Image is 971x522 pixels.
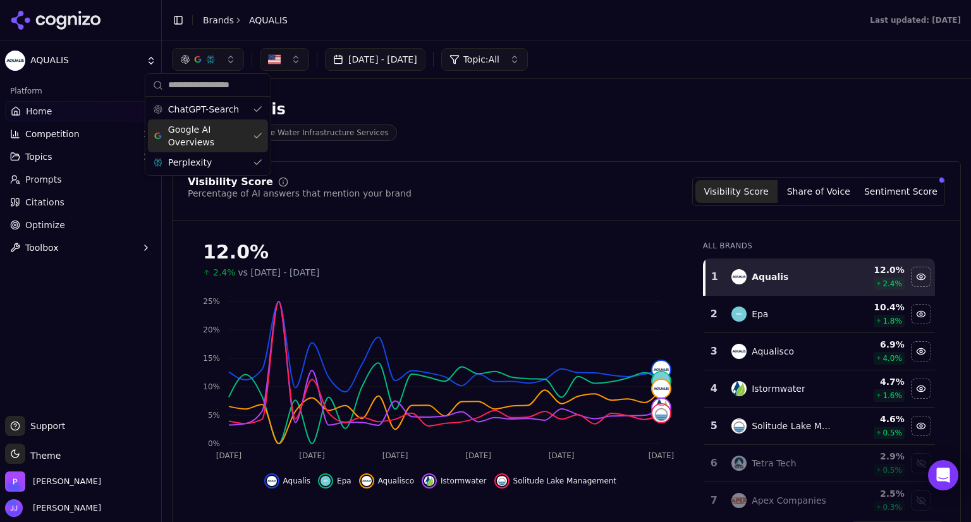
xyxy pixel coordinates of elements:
span: Theme [25,451,61,461]
img: epa [731,307,747,322]
div: 7 [709,493,719,508]
span: 0.5 % [882,428,902,438]
div: 4 [709,381,719,396]
div: Visibility Score [188,177,273,187]
div: 2.5 % [846,487,905,500]
tspan: [DATE] [216,451,242,460]
span: 0.3 % [882,502,902,513]
div: Last updated: [DATE] [870,15,961,25]
tspan: [DATE] [299,451,325,460]
button: Hide aqualis data [264,473,311,489]
button: [DATE] - [DATE] [325,48,425,71]
img: US [268,53,281,66]
span: vs [DATE] - [DATE] [238,266,320,279]
button: Hide aqualisco data [359,473,414,489]
button: Hide aqualis data [911,267,931,287]
nav: breadcrumb [203,14,288,27]
span: Perplexity [168,156,212,169]
div: Apex Companies [752,494,826,507]
img: Jen Jones [5,499,23,517]
button: Toolbox [5,238,156,258]
div: Suggestions [145,97,271,175]
tr: 6tetra techTetra Tech2.9%0.5%Show tetra tech data [704,445,935,482]
button: Competition [5,124,156,144]
span: [PERSON_NAME] [28,502,101,514]
tspan: 10% [203,382,220,391]
span: 2.4 % [882,279,902,289]
div: 12.0 % [846,264,905,276]
div: All Brands [703,241,935,251]
tspan: 5% [208,411,220,420]
img: istormwater [424,476,434,486]
span: Competition [25,128,80,140]
div: 1 [711,269,719,284]
a: Prompts [5,169,156,190]
tspan: [DATE] [465,451,491,460]
button: Hide istormwater data [911,379,931,399]
span: Topics [25,150,52,163]
a: Citations [5,192,156,212]
tspan: 25% [203,297,220,306]
div: Aqualisco [752,345,794,358]
div: Platform [5,81,156,101]
span: ChatGPT-Search [168,103,239,116]
tr: 1aqualisAqualis12.0%2.4%Hide aqualis data [704,258,935,296]
img: solitude lake management [497,476,507,486]
button: Hide aqualisco data [911,341,931,361]
img: aqualisco [652,380,670,398]
img: aqualis [267,476,277,486]
div: Tetra Tech [752,457,796,470]
span: Prompts [25,173,62,186]
button: Share of Voice [778,180,860,203]
tspan: 20% [203,325,220,334]
img: epa [652,372,670,390]
span: Sustainable Water Infrastructure Services [223,124,397,141]
img: aqualis [731,269,747,284]
img: istormwater [652,399,670,416]
span: AQUALIS [30,55,141,66]
div: Solitude Lake Management [752,420,836,432]
button: Visibility Score [695,180,778,203]
div: Aqualis [223,99,397,119]
a: Home [5,101,156,121]
div: Epa [752,308,768,320]
tspan: [DATE] [649,451,675,460]
img: AQUALIS [5,51,25,71]
div: 2 [709,307,719,322]
span: Istormwater [441,476,486,486]
div: Istormwater [752,382,805,395]
img: apex companies [731,493,747,508]
span: Support [25,420,65,432]
button: Open organization switcher [5,471,101,492]
div: 6 [709,456,719,471]
div: Percentage of AI answers that mention your brand [188,187,412,200]
div: 2.9 % [846,450,905,463]
button: Hide solitude lake management data [911,416,931,436]
div: 5 [709,418,719,434]
button: Sentiment Score [860,180,942,203]
span: Solitude Lake Management [513,476,617,486]
img: aqualis [652,361,670,379]
img: solitude lake management [731,418,747,434]
div: Aqualis [752,270,788,283]
div: 3 [709,344,719,359]
span: 0.5 % [882,465,902,475]
img: aqualisco [731,344,747,359]
div: 4.7 % [846,375,905,388]
img: istormwater [731,381,747,396]
img: epa [321,476,331,486]
button: Hide epa data [318,473,351,489]
div: 10.4 % [846,301,905,313]
tr: 7apex companiesApex Companies2.5%0.3%Show apex companies data [704,482,935,519]
span: Topic: All [463,53,499,66]
span: AQUALIS [249,14,288,27]
button: Show apex companies data [911,490,931,511]
img: Perrill [5,471,25,492]
a: Optimize [5,215,156,235]
span: Aqualis [283,476,311,486]
span: Home [26,105,52,118]
tspan: [DATE] [549,451,575,460]
span: Toolbox [25,241,59,254]
button: Topics [5,147,156,167]
span: Citations [25,196,64,209]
